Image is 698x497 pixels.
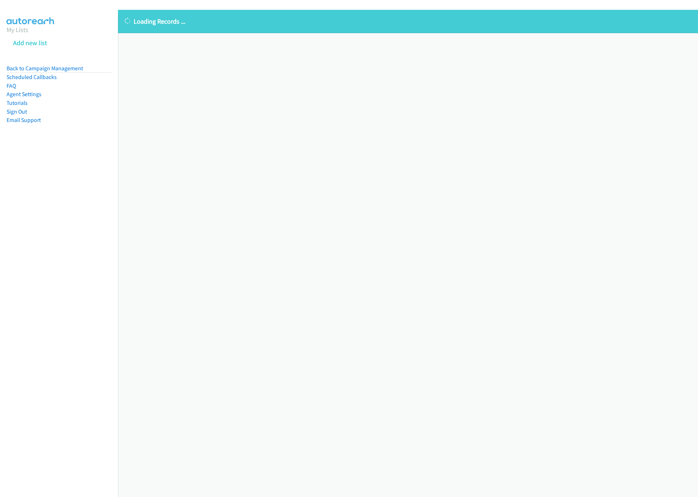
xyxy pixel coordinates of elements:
a: FAQ [7,82,16,89]
a: Scheduled Callbacks [7,74,57,80]
p: Loading Records ... [125,16,691,26]
a: Back to Campaign Management [7,65,83,72]
a: Sign Out [7,108,27,115]
a: Agent Settings [7,91,42,98]
a: My Lists [7,25,28,34]
a: Add new list [13,39,47,47]
a: Email Support [7,117,41,123]
a: Tutorials [7,99,28,106]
